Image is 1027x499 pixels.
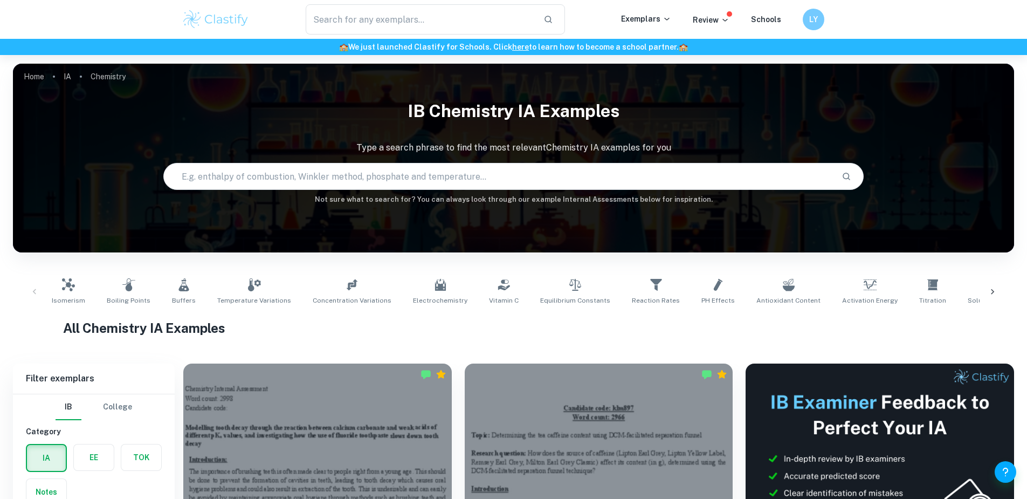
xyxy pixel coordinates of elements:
a: IA [64,69,71,84]
span: Antioxidant Content [756,296,821,305]
span: 🏫 [679,43,688,51]
button: LY [803,9,824,30]
input: E.g. enthalpy of combustion, Winkler method, phosphate and temperature... [164,161,833,192]
a: Schools [751,15,781,24]
span: Activation Energy [842,296,898,305]
a: Home [24,69,44,84]
h6: Not sure what to search for? You can always look through our example Internal Assessments below f... [13,194,1014,205]
h6: LY [807,13,819,25]
h1: All Chemistry IA Examples [63,318,964,338]
span: pH Effects [701,296,735,305]
img: Marked [701,369,712,380]
a: here [512,43,529,51]
img: Clastify logo [182,9,250,30]
span: Isomerism [52,296,85,305]
p: Review [693,14,729,26]
h6: Filter exemplars [13,364,175,394]
span: Solubility [968,296,998,305]
button: TOK [121,445,161,470]
span: Buffers [172,296,196,305]
span: Temperature Variations [217,296,291,305]
span: 🏫 [339,43,348,51]
h6: Category [26,426,162,438]
div: Premium [436,369,446,380]
span: Vitamin C [489,296,519,305]
span: Electrochemistry [413,296,467,305]
img: Marked [421,369,431,380]
button: College [103,394,132,420]
div: Filter type choice [56,394,132,420]
input: Search for any exemplars... [306,4,535,35]
button: IB [56,394,81,420]
h6: We just launched Clastify for Schools. Click to learn how to become a school partner. [2,41,1025,53]
span: Concentration Variations [313,296,391,305]
span: Equilibrium Constants [540,296,610,305]
h1: IB Chemistry IA examples [13,94,1014,128]
span: Reaction Rates [632,296,680,305]
button: IA [27,445,66,471]
span: Titration [919,296,946,305]
p: Chemistry [91,71,126,83]
p: Exemplars [621,13,671,25]
div: Premium [716,369,727,380]
button: Search [837,167,856,186]
button: EE [74,445,114,470]
span: Boiling Points [107,296,150,305]
p: Type a search phrase to find the most relevant Chemistry IA examples for you [13,141,1014,154]
button: Help and Feedback [995,461,1016,483]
